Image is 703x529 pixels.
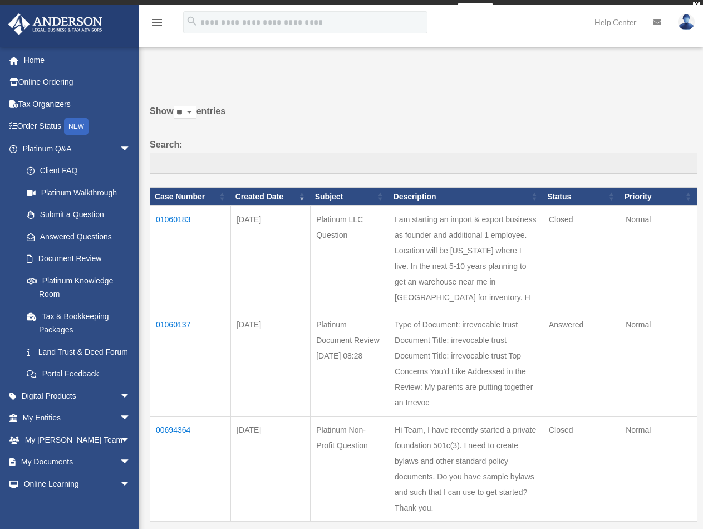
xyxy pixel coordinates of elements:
[231,206,311,311] td: [DATE]
[16,248,142,270] a: Document Review
[174,106,196,119] select: Showentries
[543,206,620,311] td: Closed
[150,187,231,206] th: Case Number: activate to sort column ascending
[64,118,89,135] div: NEW
[8,138,142,160] a: Platinum Q&Aarrow_drop_down
[120,385,142,408] span: arrow_drop_down
[8,473,148,495] a: Online Learningarrow_drop_down
[8,429,148,451] a: My [PERSON_NAME] Teamarrow_drop_down
[150,104,697,130] label: Show entries
[311,417,389,522] td: Platinum Non-Profit Question
[5,13,106,35] img: Anderson Advisors Platinum Portal
[231,417,311,522] td: [DATE]
[678,14,695,30] img: User Pic
[120,407,142,430] span: arrow_drop_down
[16,305,142,341] a: Tax & Bookkeeping Packages
[693,2,700,8] div: close
[458,3,493,16] a: survey
[150,19,164,29] a: menu
[231,187,311,206] th: Created Date: activate to sort column ascending
[543,187,620,206] th: Status: activate to sort column ascending
[620,311,697,417] td: Normal
[150,417,231,522] td: 00694364
[389,417,543,522] td: Hi Team, I have recently started a private foundation 501c(3). I need to create bylaws and other ...
[231,311,311,417] td: [DATE]
[16,160,142,182] a: Client FAQ
[120,429,142,452] span: arrow_drop_down
[543,417,620,522] td: Closed
[150,137,697,174] label: Search:
[150,153,697,174] input: Search:
[389,311,543,417] td: Type of Document: irrevocable trust Document Title: irrevocable trust Document Title: irrevocable...
[16,226,136,248] a: Answered Questions
[120,473,142,496] span: arrow_drop_down
[16,204,142,226] a: Submit a Question
[8,71,148,94] a: Online Ordering
[620,187,697,206] th: Priority: activate to sort column ascending
[389,187,543,206] th: Description: activate to sort column ascending
[16,363,142,385] a: Portal Feedback
[8,451,148,473] a: My Documentsarrow_drop_down
[543,311,620,417] td: Answered
[210,3,454,16] div: Get a chance to win 6 months of Platinum for free just by filling out this
[620,417,697,522] td: Normal
[311,311,389,417] td: Platinum Document Review [DATE] 08:28
[16,270,142,305] a: Platinum Knowledge Room
[311,206,389,311] td: Platinum LLC Question
[186,15,198,27] i: search
[8,385,148,407] a: Digital Productsarrow_drop_down
[620,206,697,311] td: Normal
[311,187,389,206] th: Subject: activate to sort column ascending
[8,49,148,71] a: Home
[8,93,148,115] a: Tax Organizers
[389,206,543,311] td: I am starting an import & export business as founder and additional 1 employee. Location will be ...
[8,115,148,138] a: Order StatusNEW
[16,341,142,363] a: Land Trust & Deed Forum
[150,206,231,311] td: 01060183
[120,138,142,160] span: arrow_drop_down
[150,311,231,417] td: 01060137
[150,16,164,29] i: menu
[16,182,142,204] a: Platinum Walkthrough
[120,451,142,474] span: arrow_drop_down
[8,407,148,429] a: My Entitiesarrow_drop_down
